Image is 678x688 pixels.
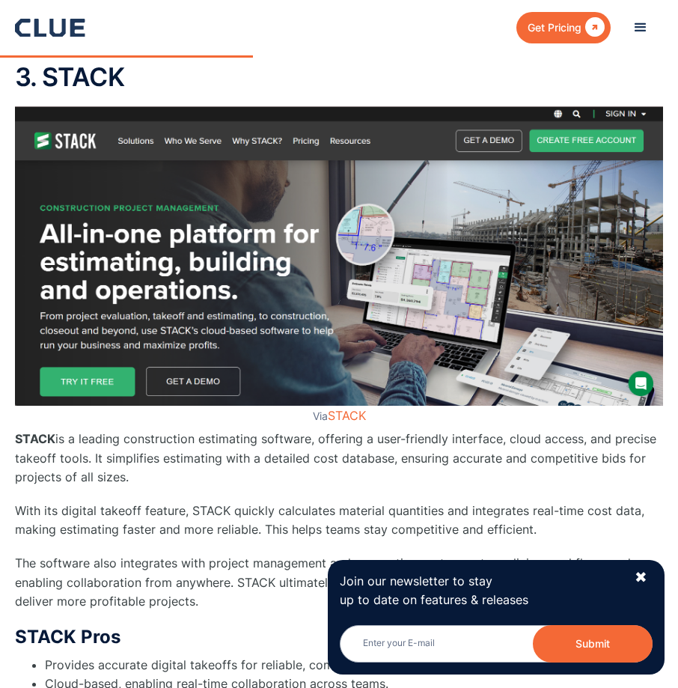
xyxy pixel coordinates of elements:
[45,656,663,675] li: Provides accurate digital takeoffs for reliable, competitive estimates.
[15,63,663,91] h2: 3. STACK
[15,410,663,423] figcaption: Via
[533,625,653,663] button: Submit
[618,5,663,50] div: menu
[581,18,605,37] div: 
[15,502,663,539] p: With its digital takeoff feature, STACK quickly calculates material quantities and integrates rea...
[328,408,366,423] a: STACK
[15,430,663,487] p: is a leading construction estimating software, offering a user-friendly interface, cloud access, ...
[635,568,647,587] div: ✖
[15,626,663,648] h3: STACK Pros
[340,625,653,663] input: Enter your E-mail
[516,12,611,43] a: Get Pricing
[528,18,581,37] div: Get Pricing
[340,572,621,609] p: Join our newsletter to stay up to date on features & releases
[15,554,663,611] p: The software also integrates with project management and accounting systems, streamlining workflo...
[15,431,55,446] strong: STACK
